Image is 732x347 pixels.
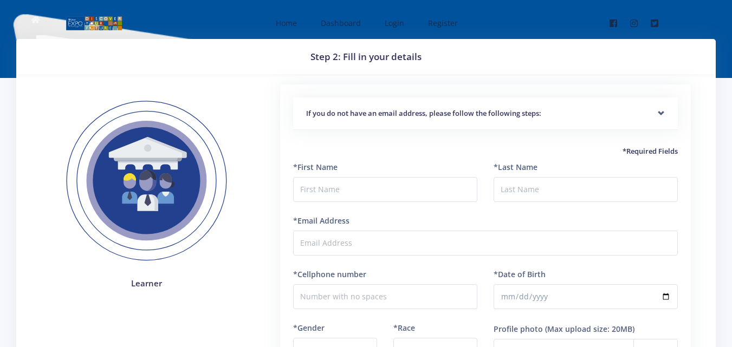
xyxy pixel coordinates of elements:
h4: Learner [50,277,243,290]
input: Email Address [293,231,678,256]
label: *Race [393,322,415,333]
a: Login [374,9,413,37]
label: Profile photo [494,323,543,335]
label: *First Name [293,161,338,173]
h5: *Required Fields [293,146,678,157]
label: *Last Name [494,161,537,173]
span: Login [385,18,404,28]
input: Last Name [494,177,678,202]
a: Register [417,9,467,37]
input: Number with no spaces [293,284,477,309]
a: Dashboard [310,9,370,37]
span: Dashboard [321,18,361,28]
h5: If you do not have an email address, please follow the following steps: [306,108,665,119]
img: logo01.png [66,15,122,31]
input: First Name [293,177,477,202]
label: *Cellphone number [293,269,366,280]
label: *Email Address [293,215,349,226]
label: *Gender [293,322,325,333]
a: Home [265,9,306,37]
span: Home [276,18,297,28]
label: *Date of Birth [494,269,546,280]
span: Register [428,18,458,28]
img: Learner [50,84,243,278]
label: (Max upload size: 20MB) [545,323,634,335]
h3: Step 2: Fill in your details [29,50,703,64]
